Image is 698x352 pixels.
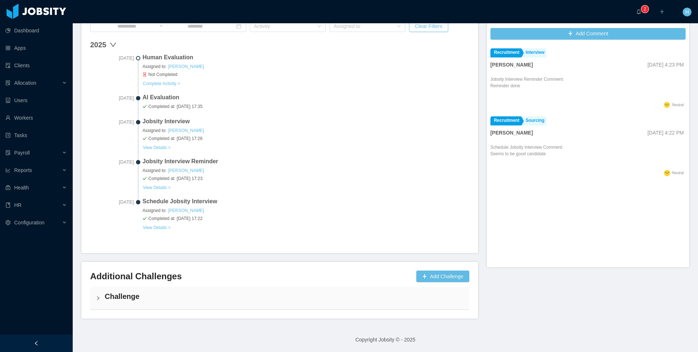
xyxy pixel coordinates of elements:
a: [PERSON_NAME] [168,128,204,133]
div: Schedule Jobsity Interview Comment: [490,144,563,168]
span: Completed at: [DATE] 17:22 [143,215,469,222]
span: Allocation [14,80,36,86]
span: Human Evaluation [143,53,469,62]
i: icon: down [317,24,321,29]
span: [DATE] 4:22 PM [647,130,684,136]
div: Jobsity Interview Reminder Comment: [490,76,564,100]
strong: [PERSON_NAME] [490,130,533,136]
a: Interview [522,48,546,57]
i: icon: file-protect [5,150,11,155]
span: Configuration [14,220,44,225]
i: icon: medicine-box [5,185,11,190]
span: Assigned to: [143,63,469,70]
a: icon: auditClients [5,58,67,73]
i: icon: check [143,136,147,141]
button: View Details > [143,185,171,191]
sup: 2 [641,5,649,13]
i: icon: hourglass [143,72,147,77]
a: [PERSON_NAME] [168,208,204,213]
a: icon: userWorkers [5,111,67,125]
i: icon: check [143,104,147,109]
i: icon: bell [636,9,641,14]
a: icon: robotUsers [5,93,67,108]
a: icon: pie-chartDashboard [5,23,67,38]
span: [DATE] [90,159,134,166]
a: [PERSON_NAME] [168,64,204,69]
a: Recruitment [490,116,521,125]
span: HR [14,202,21,208]
i: icon: book [5,203,11,208]
p: Seems to be good candidate [490,151,563,157]
button: View Details > [143,225,171,231]
a: [PERSON_NAME] [168,168,204,173]
span: Jobsity Interview Reminder [143,157,469,166]
a: icon: profileTasks [5,128,67,143]
span: [DATE] [90,95,134,102]
a: Sourcing [522,116,546,125]
a: View Details > [143,184,171,190]
p: 2 [644,5,646,13]
a: View Details > [143,224,171,230]
div: icon: rightChallenge [90,287,469,309]
a: Recruitment [490,48,521,57]
span: Payroll [14,150,30,156]
i: icon: down [397,24,401,29]
i: icon: check [143,176,147,181]
button: Complete Activity > [143,81,180,87]
span: down [109,41,117,48]
span: [DATE] [90,119,134,126]
i: icon: check [143,216,147,221]
span: [DATE] [90,55,134,62]
span: Assigned to: [143,127,469,134]
div: Assigned to [334,23,393,30]
p: Reminder done [490,83,564,89]
span: AI Evaluation [143,93,469,102]
div: Activity [254,23,313,30]
h4: Challenge [105,291,464,301]
a: icon: appstoreApps [5,41,67,55]
span: Completed at: [DATE] 17:35 [143,103,469,110]
span: H [685,8,689,16]
span: Assigned to: [143,207,469,214]
i: icon: right [96,296,100,300]
span: Not Completed [143,71,469,78]
button: icon: plusAdd Challenge [416,271,469,282]
span: Reports [14,167,32,173]
span: Assigned to: [143,167,469,174]
h3: Additional Challenges [90,271,413,282]
span: Jobsity Interview [143,117,469,126]
span: Completed at: [DATE] 17:23 [143,175,469,182]
span: [DATE] 4:23 PM [647,62,684,68]
span: [DATE] [90,199,134,206]
span: Health [14,185,29,191]
button: View Details > [143,145,171,151]
button: Clear Filters [409,20,448,32]
span: Schedule Jobsity Interview [143,197,469,206]
span: Neutral [672,103,684,107]
strong: [PERSON_NAME] [490,62,533,68]
i: icon: calendar [236,24,241,29]
i: icon: plus [659,9,665,14]
a: View Details > [143,144,171,150]
span: Neutral [672,171,684,175]
a: Complete Activity > [143,80,180,86]
span: Completed at: [DATE] 17:26 [143,135,469,142]
i: icon: line-chart [5,168,11,173]
div: 2025 down [90,39,469,50]
i: icon: solution [5,80,11,85]
button: icon: plusAdd Comment [490,28,686,40]
i: icon: setting [5,220,11,225]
